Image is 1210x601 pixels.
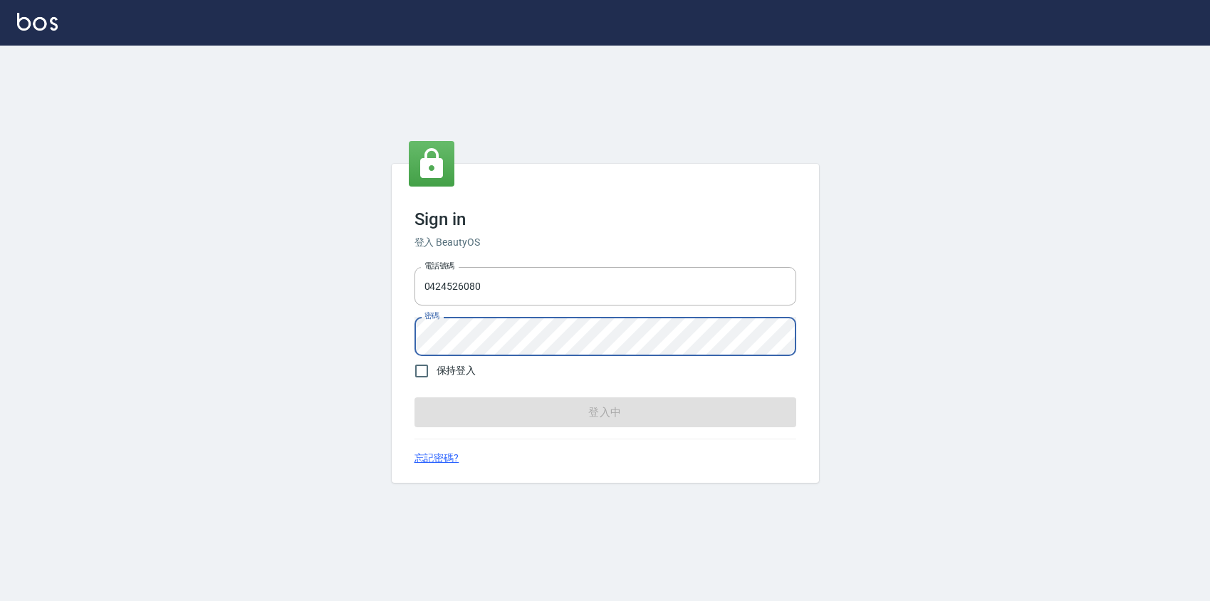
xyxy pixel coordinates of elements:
[424,310,439,321] label: 密碼
[414,209,796,229] h3: Sign in
[437,363,476,378] span: 保持登入
[17,13,58,31] img: Logo
[414,451,459,466] a: 忘記密碼?
[424,261,454,271] label: 電話號碼
[414,235,796,250] h6: 登入 BeautyOS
